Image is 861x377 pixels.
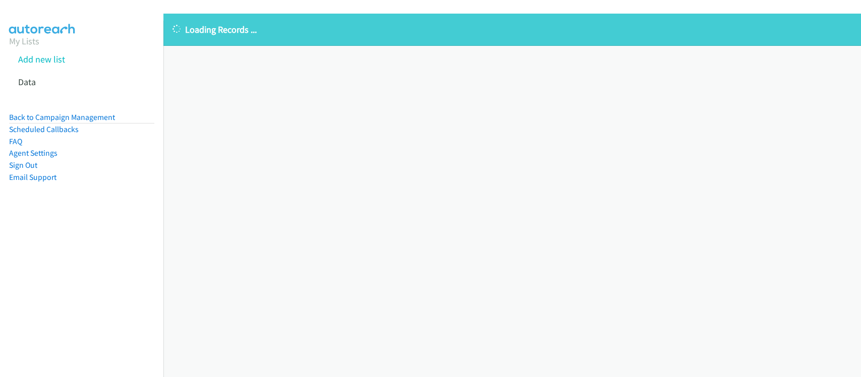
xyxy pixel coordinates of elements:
a: Scheduled Callbacks [9,124,79,134]
a: My Lists [9,35,39,47]
a: Add new list [18,53,65,65]
a: Agent Settings [9,148,58,158]
p: Loading Records ... [173,23,852,36]
a: Sign Out [9,160,37,170]
a: Email Support [9,172,56,182]
a: Back to Campaign Management [9,112,115,122]
a: FAQ [9,137,22,146]
a: Data [18,76,36,88]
